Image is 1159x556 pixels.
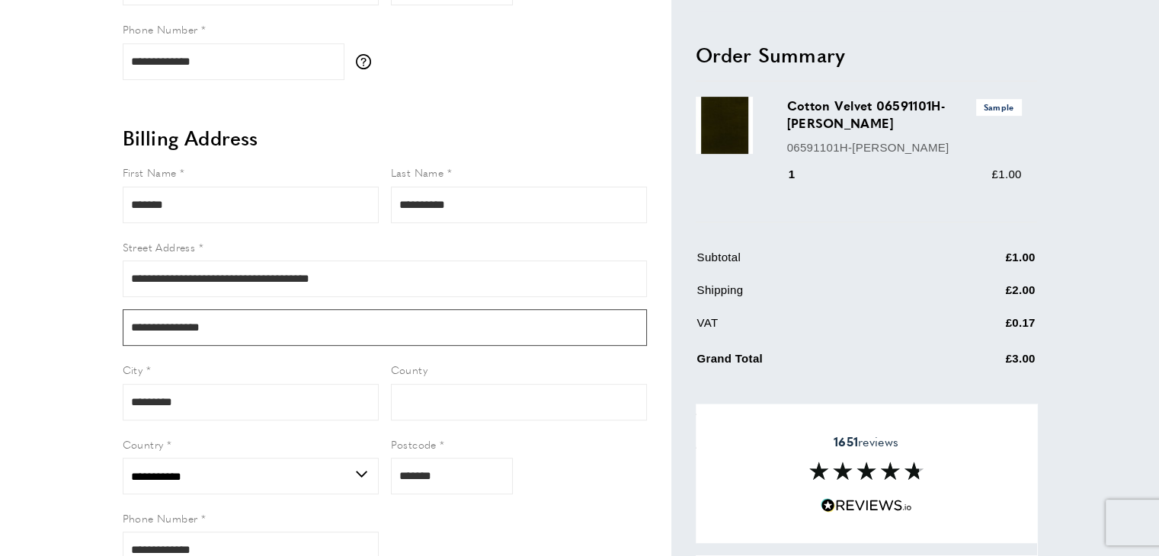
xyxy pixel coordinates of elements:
h3: Cotton Velvet 06591101H-[PERSON_NAME] [787,97,1022,133]
span: £1.00 [991,168,1021,181]
h2: Order Summary [696,41,1037,69]
td: £0.17 [930,314,1036,344]
span: Apply Discount Code [696,401,807,420]
h2: Billing Address [123,124,647,152]
div: 1 [787,165,817,184]
span: County [391,362,427,377]
td: £2.00 [930,281,1036,311]
span: City [123,362,143,377]
img: Reviews.io 5 stars [821,499,912,513]
td: Subtotal [697,248,929,278]
span: First Name [123,165,177,180]
span: Phone Number [123,21,198,37]
span: Phone Number [123,510,198,526]
img: Reviews section [809,462,924,481]
span: Street Address [123,239,196,254]
td: VAT [697,314,929,344]
span: Last Name [391,165,444,180]
span: reviews [834,434,898,449]
span: Postcode [391,436,437,452]
strong: 1651 [834,433,858,450]
span: Sample [976,100,1022,116]
img: Cotton Velvet 06591101H-Moss [696,97,753,155]
td: Shipping [697,281,929,311]
p: 06591101H-[PERSON_NAME] [787,139,1022,157]
span: Country [123,436,164,452]
td: £1.00 [930,248,1036,278]
td: Grand Total [697,347,929,379]
td: £3.00 [930,347,1036,379]
button: More information [356,54,379,69]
